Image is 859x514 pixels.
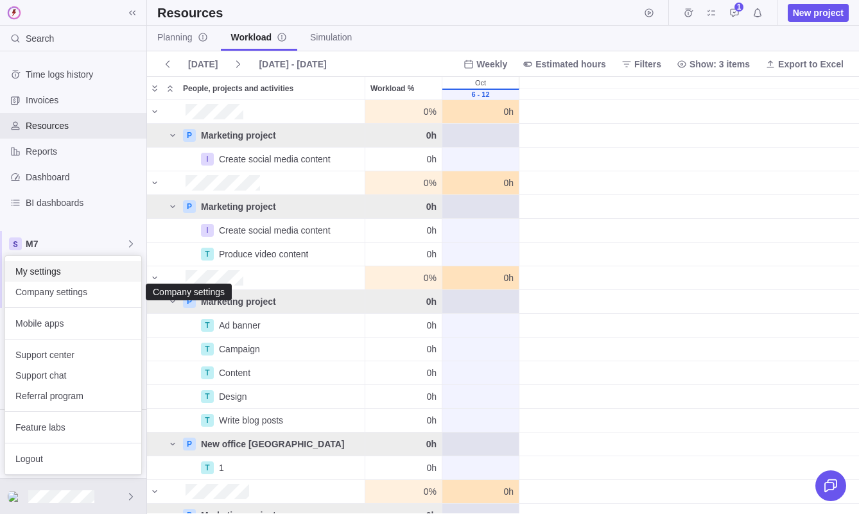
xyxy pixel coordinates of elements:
[15,317,131,330] span: Mobile apps
[15,265,131,278] span: My settings
[15,348,131,361] span: Support center
[152,287,226,297] div: Company settings
[5,345,141,365] a: Support center
[5,261,141,282] a: My settings
[15,452,131,465] span: Logout
[15,390,131,402] span: Referral program
[5,282,141,302] a: Company settings
[5,449,141,469] a: Logout
[15,369,131,382] span: Support chat
[8,492,23,502] img: Show
[5,313,141,334] a: Mobile apps
[5,365,141,386] a: Support chat
[8,489,23,504] div: Emily Halvorson
[15,286,131,298] span: Company settings
[15,421,131,434] span: Feature labs
[5,417,141,438] a: Feature labs
[5,386,141,406] a: Referral program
